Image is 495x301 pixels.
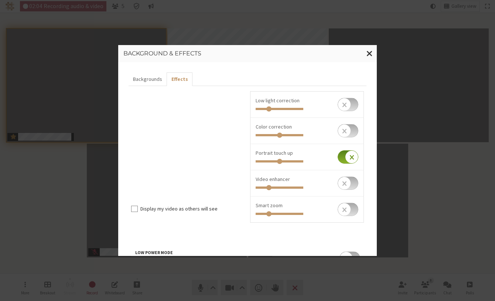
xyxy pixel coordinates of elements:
[256,176,290,182] span: Video enhancer
[129,72,167,86] button: Backgrounds
[256,202,283,209] span: Smart zoom
[140,205,245,213] label: Display my video as others will see
[123,50,372,57] h3: Background & effects
[362,45,377,62] button: Close modal
[256,97,300,104] span: Low light correction
[135,249,342,256] h5: Low power mode
[256,150,293,156] span: Portrait touch up
[256,123,292,130] span: Color correction
[167,72,192,86] button: Effects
